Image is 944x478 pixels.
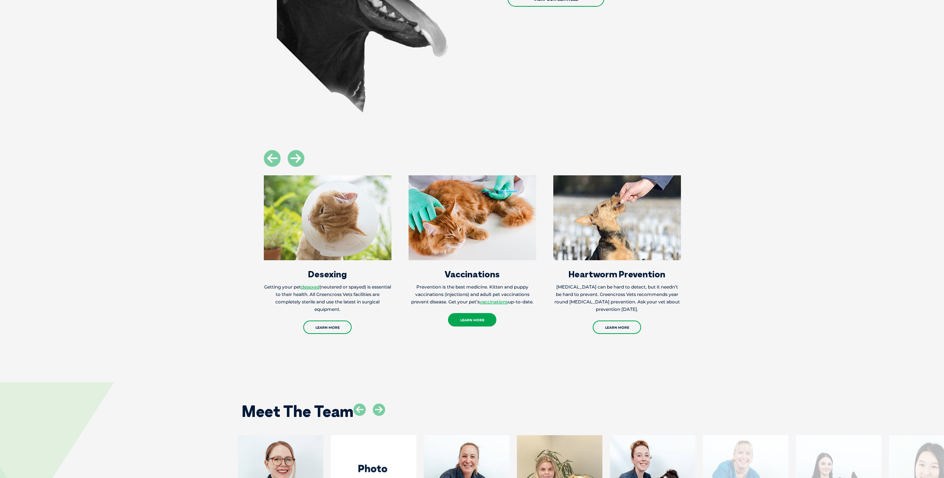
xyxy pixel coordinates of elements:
p: Getting your pet (neutered or spayed) is essential to their health. All Greencross Vets facilitie... [264,283,391,313]
h3: Heartworm Prevention [553,270,681,278]
h2: Meet The Team [241,404,353,419]
a: Learn More [593,321,641,334]
h3: Desexing [264,270,391,278]
h3: Vaccinations [409,270,536,278]
a: vaccinations [480,299,508,305]
p: [MEDICAL_DATA] can be hard to detect, but it needn’t be hard to prevent. Greencross Vets recommen... [553,283,681,313]
a: desexed [301,284,320,290]
p: Prevention is the best medicine. Kitten and puppy vaccinations (injections) and adult pet vaccina... [409,283,536,306]
a: Learn More [303,321,352,334]
a: Learn More [448,313,496,326]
